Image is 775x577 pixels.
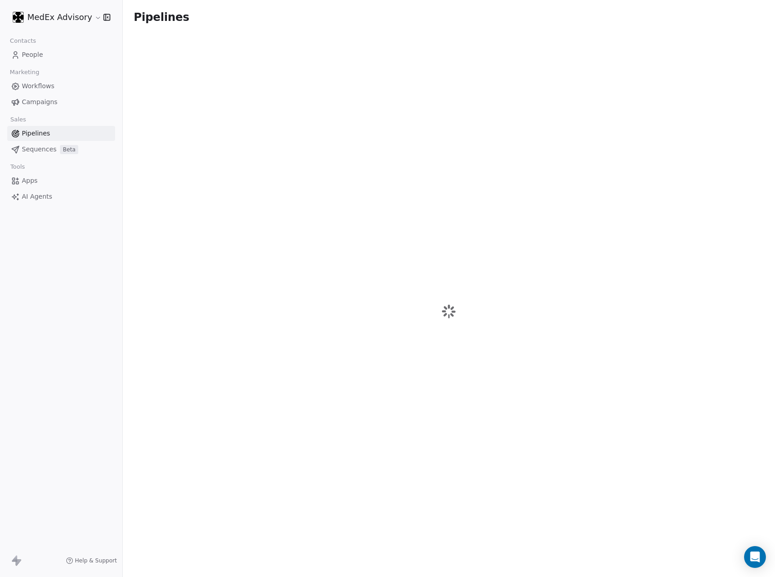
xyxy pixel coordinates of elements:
[744,546,766,568] div: Open Intercom Messenger
[22,176,38,186] span: Apps
[22,81,55,91] span: Workflows
[27,11,92,23] span: MedEx Advisory
[60,145,78,154] span: Beta
[6,113,30,126] span: Sales
[7,95,115,110] a: Campaigns
[7,142,115,157] a: SequencesBeta
[22,129,50,138] span: Pipelines
[66,557,117,564] a: Help & Support
[6,160,29,174] span: Tools
[7,173,115,188] a: Apps
[22,97,57,107] span: Campaigns
[22,145,56,154] span: Sequences
[22,50,43,60] span: People
[7,189,115,204] a: AI Agents
[7,79,115,94] a: Workflows
[7,47,115,62] a: People
[6,34,40,48] span: Contacts
[6,65,43,79] span: Marketing
[75,557,117,564] span: Help & Support
[22,192,52,201] span: AI Agents
[7,126,115,141] a: Pipelines
[134,11,189,24] span: Pipelines
[13,12,24,23] img: MEDEX-rounded%20corners-white%20on%20black.png
[11,10,97,25] button: MedEx Advisory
